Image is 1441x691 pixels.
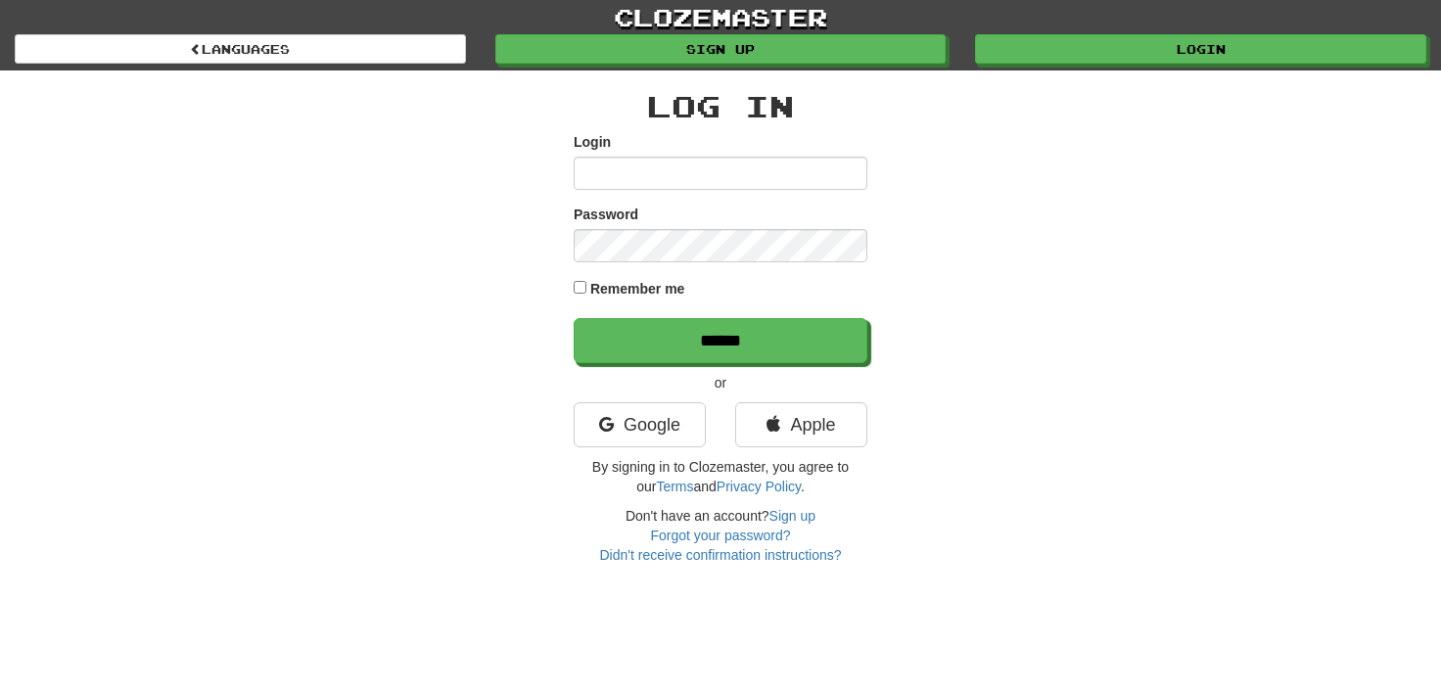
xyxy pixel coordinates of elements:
a: Privacy Policy [717,479,801,494]
a: Login [975,34,1426,64]
a: Forgot your password? [650,528,790,543]
a: Google [574,402,706,447]
a: Apple [735,402,867,447]
p: By signing in to Clozemaster, you agree to our and . [574,457,867,496]
div: Don't have an account? [574,506,867,565]
a: Terms [656,479,693,494]
p: or [574,373,867,392]
label: Password [574,205,638,224]
a: Sign up [769,508,815,524]
label: Login [574,132,611,152]
a: Didn't receive confirmation instructions? [599,547,841,563]
label: Remember me [590,279,685,299]
h2: Log In [574,90,867,122]
a: Languages [15,34,466,64]
a: Sign up [495,34,947,64]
